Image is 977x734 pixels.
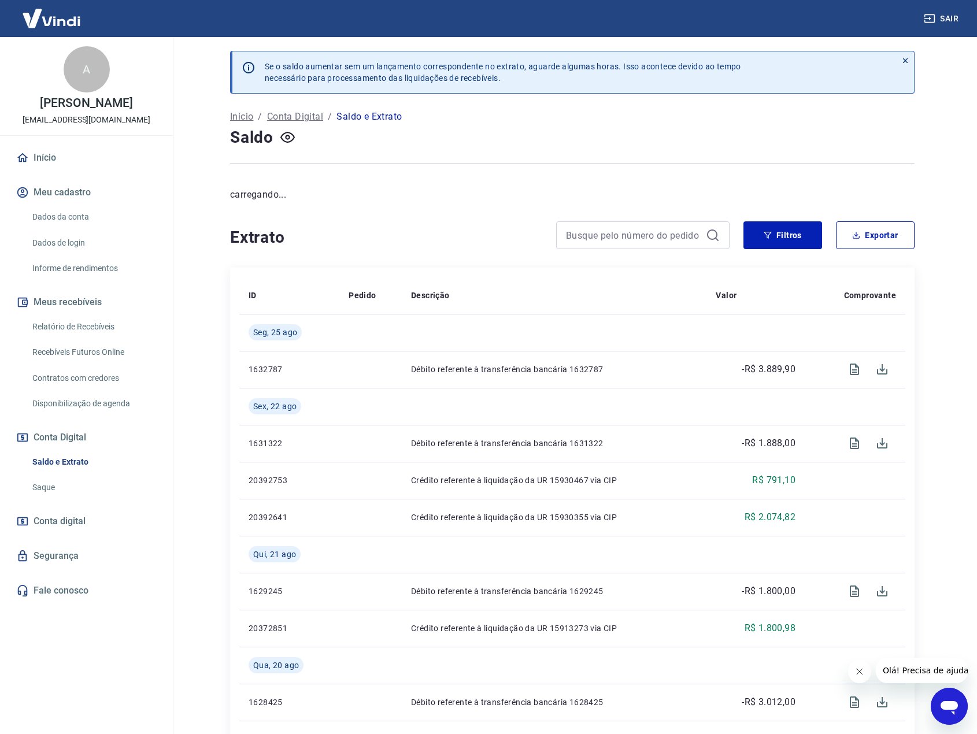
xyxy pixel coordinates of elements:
[28,340,159,364] a: Recebíveis Futuros Online
[742,695,795,709] p: -R$ 3.012,00
[841,577,868,605] span: Visualizar
[28,315,159,339] a: Relatório de Recebíveis
[411,438,697,449] p: Débito referente à transferência bancária 1631322
[249,438,330,449] p: 1631322
[28,257,159,280] a: Informe de rendimentos
[230,188,915,202] p: carregando...
[745,510,795,524] p: R$ 2.074,82
[566,227,701,244] input: Busque pelo número do pedido
[28,205,159,229] a: Dados da conta
[40,97,132,109] p: [PERSON_NAME]
[23,114,150,126] p: [EMAIL_ADDRESS][DOMAIN_NAME]
[14,543,159,569] a: Segurança
[249,364,330,375] p: 1632787
[411,585,697,597] p: Débito referente à transferência bancária 1629245
[742,584,795,598] p: -R$ 1.800,00
[14,578,159,603] a: Fale conosco
[253,548,296,560] span: Qui, 21 ago
[752,473,795,487] p: R$ 791,10
[844,290,896,301] p: Comprovante
[349,290,376,301] p: Pedido
[841,355,868,383] span: Visualizar
[868,429,896,457] span: Download
[14,290,159,315] button: Meus recebíveis
[411,290,450,301] p: Descrição
[253,327,297,338] span: Seg, 25 ago
[876,658,968,683] iframe: Mensagem da empresa
[28,231,159,255] a: Dados de login
[249,511,330,523] p: 20392641
[841,429,868,457] span: Visualizar
[328,110,332,124] p: /
[258,110,262,124] p: /
[868,688,896,716] span: Download
[14,425,159,450] button: Conta Digital
[411,622,697,634] p: Crédito referente à liquidação da UR 15913273 via CIP
[411,511,697,523] p: Crédito referente à liquidação da UR 15930355 via CIP
[28,450,159,474] a: Saldo e Extrato
[411,696,697,708] p: Débito referente à transferência bancária 1628425
[742,436,795,450] p: -R$ 1.888,00
[249,622,330,634] p: 20372851
[931,688,968,725] iframe: Botão para abrir a janela de mensagens
[28,476,159,499] a: Saque
[14,1,89,36] img: Vindi
[34,513,86,529] span: Conta digital
[249,474,330,486] p: 20392753
[743,221,822,249] button: Filtros
[742,362,795,376] p: -R$ 3.889,90
[336,110,402,124] p: Saldo e Extrato
[249,290,257,301] p: ID
[14,180,159,205] button: Meu cadastro
[411,364,697,375] p: Débito referente à transferência bancária 1632787
[868,355,896,383] span: Download
[14,145,159,170] a: Início
[411,474,697,486] p: Crédito referente à liquidação da UR 15930467 via CIP
[14,509,159,534] a: Conta digital
[745,621,795,635] p: R$ 1.800,98
[230,226,542,249] h4: Extrato
[841,688,868,716] span: Visualizar
[230,126,273,149] h4: Saldo
[868,577,896,605] span: Download
[922,8,963,29] button: Sair
[716,290,737,301] p: Valor
[28,392,159,416] a: Disponibilização de agenda
[28,366,159,390] a: Contratos com credores
[7,8,97,17] span: Olá! Precisa de ajuda?
[230,110,253,124] a: Início
[267,110,323,124] a: Conta Digital
[836,221,915,249] button: Exportar
[848,660,871,683] iframe: Fechar mensagem
[249,585,330,597] p: 1629245
[265,61,741,84] p: Se o saldo aumentar sem um lançamento correspondente no extrato, aguarde algumas horas. Isso acon...
[64,46,110,92] div: A
[249,696,330,708] p: 1628425
[253,659,299,671] span: Qua, 20 ago
[253,401,297,412] span: Sex, 22 ago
